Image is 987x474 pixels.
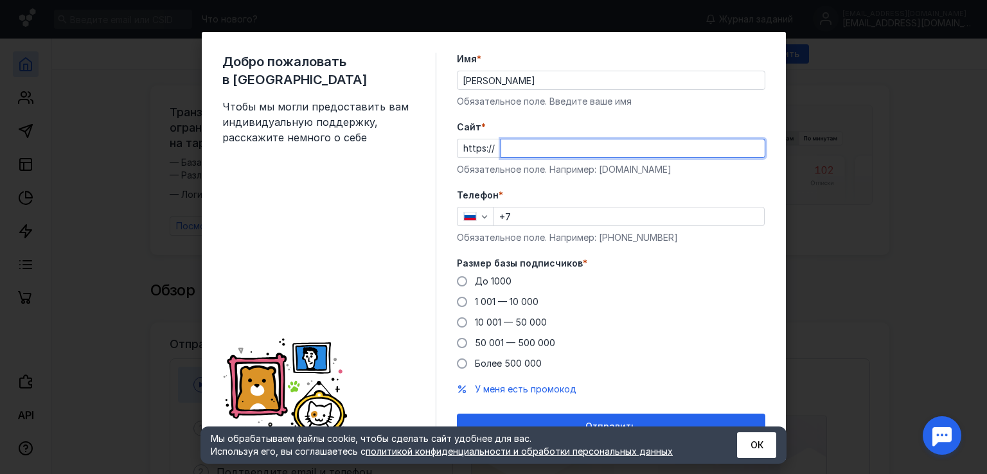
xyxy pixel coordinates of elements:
span: Размер базы подписчиков [457,257,583,270]
div: Обязательное поле. Например: [PHONE_NUMBER] [457,231,765,244]
span: Телефон [457,189,499,202]
button: Отправить [457,414,765,439]
span: До 1000 [475,276,511,286]
span: 50 001 — 500 000 [475,337,555,348]
span: 10 001 — 50 000 [475,317,547,328]
span: Отправить [585,421,636,432]
span: Чтобы мы могли предоставить вам индивидуальную поддержку, расскажите немного о себе [222,99,415,145]
div: Обязательное поле. Например: [DOMAIN_NAME] [457,163,765,176]
span: Имя [457,53,477,66]
div: Мы обрабатываем файлы cookie, чтобы сделать сайт удобнее для вас. Используя его, вы соглашаетесь c [211,432,706,458]
span: Более 500 000 [475,358,542,369]
span: 1 001 — 10 000 [475,296,538,307]
button: У меня есть промокод [475,383,576,396]
button: ОК [737,432,776,458]
div: Обязательное поле. Введите ваше имя [457,95,765,108]
span: У меня есть промокод [475,383,576,394]
a: политикой конфиденциальности и обработки персональных данных [366,446,673,457]
span: Cайт [457,121,481,134]
span: Добро пожаловать в [GEOGRAPHIC_DATA] [222,53,415,89]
